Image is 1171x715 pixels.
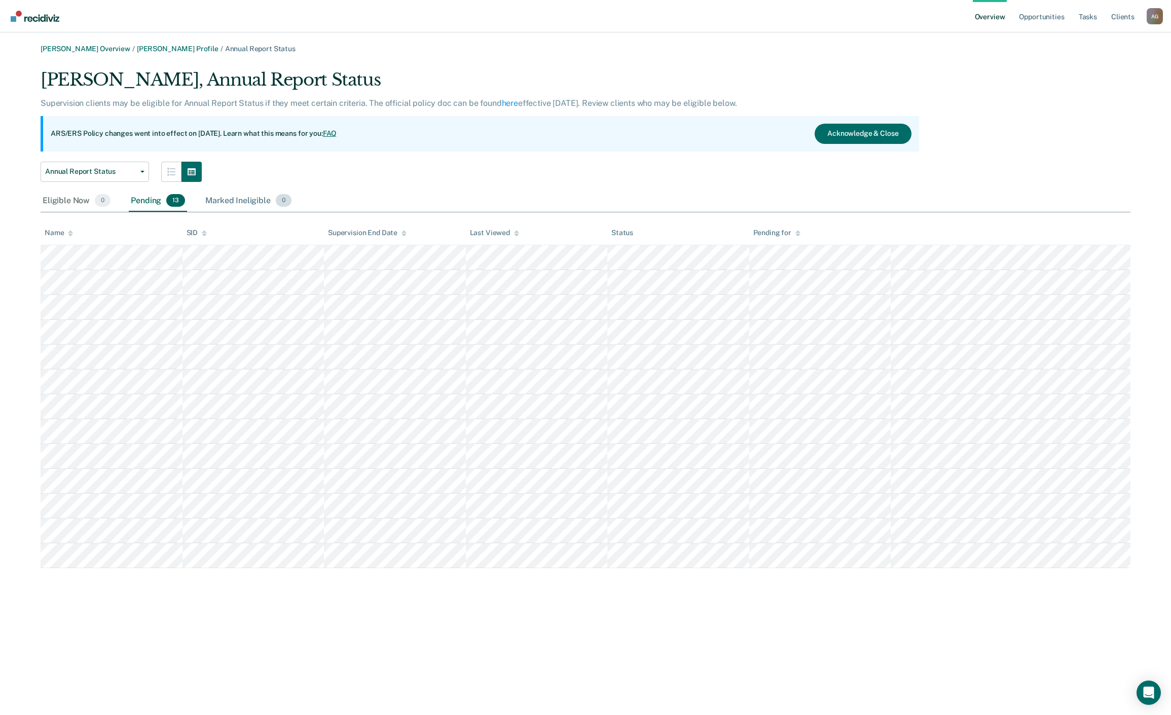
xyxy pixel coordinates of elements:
[95,194,111,207] span: 0
[276,194,291,207] span: 0
[41,45,130,53] a: [PERSON_NAME] Overview
[41,190,113,212] div: Eligible Now0
[137,45,218,53] a: [PERSON_NAME] Profile
[51,129,337,139] p: ARS/ERS Policy changes went into effect on [DATE]. Learn what this means for you:
[187,229,207,237] div: SID
[41,162,149,182] button: Annual Report Status
[45,229,73,237] div: Name
[328,229,407,237] div: Supervision End Date
[225,45,296,53] span: Annual Report Status
[753,229,800,237] div: Pending for
[502,98,518,108] a: here
[815,124,911,144] button: Acknowledge & Close
[1137,681,1161,705] div: Open Intercom Messenger
[11,11,59,22] img: Recidiviz
[323,129,337,137] a: FAQ
[45,167,136,176] span: Annual Report Status
[470,229,519,237] div: Last Viewed
[130,45,137,53] span: /
[1147,8,1163,24] button: Profile dropdown button
[41,69,919,98] div: [PERSON_NAME], Annual Report Status
[166,194,185,207] span: 13
[129,190,187,212] div: Pending13
[203,190,294,212] div: Marked Ineligible0
[1147,8,1163,24] div: A G
[218,45,225,53] span: /
[41,98,737,108] p: Supervision clients may be eligible for Annual Report Status if they meet certain criteria. The o...
[611,229,633,237] div: Status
